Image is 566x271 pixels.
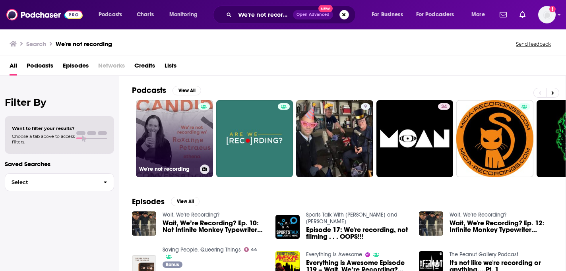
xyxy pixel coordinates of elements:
[251,248,257,252] span: 44
[132,85,201,95] a: PodcastsView All
[549,6,556,12] svg: Add a profile image
[5,160,114,168] p: Saved Searches
[5,173,114,191] button: Select
[132,197,200,207] a: EpisodesView All
[173,86,201,95] button: View All
[416,9,454,20] span: For Podcasters
[538,6,556,23] img: User Profile
[438,103,450,110] a: 34
[163,246,241,253] a: Saving People, Queering Things
[169,9,198,20] span: Monitoring
[12,134,75,145] span: Choose a tab above to access filters.
[132,211,156,236] img: Wait, We’re Recording? Ep. 10: Not Infinite Monkey Typewriter Theory
[137,9,154,20] span: Charts
[419,211,443,236] img: Wait, We're Recording? Ep. 12: Infinite Monkey Typewriter Theory (Feat. Spencer G.)
[306,226,409,240] a: Episode 17: We're recording, not filming . . . OOPS!!!
[514,41,553,47] button: Send feedback
[165,59,176,75] a: Lists
[516,8,529,21] a: Show notifications dropdown
[441,103,447,111] span: 34
[10,59,17,75] a: All
[296,100,373,177] a: 9
[27,59,53,75] a: Podcasts
[5,97,114,108] h2: Filter By
[466,8,495,21] button: open menu
[364,103,367,111] span: 9
[98,59,125,75] span: Networks
[26,40,46,48] h3: Search
[361,103,370,110] a: 9
[166,262,179,267] span: Bonus
[235,8,293,21] input: Search podcasts, credits, & more...
[132,197,165,207] h2: Episodes
[12,126,75,131] span: Want to filter your results?
[450,220,553,233] a: Wait, We're Recording? Ep. 12: Infinite Monkey Typewriter Theory (Feat. Spencer G.)
[134,59,155,75] a: Credits
[171,197,200,206] button: View All
[163,220,266,233] a: Wait, We’re Recording? Ep. 10: Not Infinite Monkey Typewriter Theory
[163,211,219,218] a: Wait, We’re Recording?
[6,7,83,22] img: Podchaser - Follow, Share and Rate Podcasts
[450,211,506,218] a: Wait, We’re Recording?
[306,211,397,225] a: Sports Talk With Jeff and Mike
[376,100,454,177] a: 34
[372,9,403,20] span: For Business
[164,8,208,21] button: open menu
[450,220,553,233] span: Wait, We're Recording? Ep. 12: Infinite Monkey Typewriter Theory (Feat. [PERSON_NAME])
[56,40,112,48] h3: We're not recording
[221,6,363,24] div: Search podcasts, credits, & more...
[132,85,166,95] h2: Podcasts
[244,247,258,252] a: 44
[496,8,510,21] a: Show notifications dropdown
[136,100,213,177] a: We're not recording
[63,59,89,75] a: Episodes
[132,8,159,21] a: Charts
[538,6,556,23] button: Show profile menu
[366,8,413,21] button: open menu
[297,13,330,17] span: Open Advanced
[471,9,485,20] span: More
[93,8,132,21] button: open menu
[275,215,300,239] img: Episode 17: We're recording, not filming . . . OOPS!!!
[318,5,333,12] span: New
[293,10,333,19] button: Open AdvancedNew
[450,251,518,258] a: The Peanut Gallery Podcast
[411,8,466,21] button: open menu
[5,180,97,185] span: Select
[306,251,362,258] a: Everything is Awesome
[99,9,122,20] span: Podcasts
[139,166,197,172] h3: We're not recording
[538,6,556,23] span: Logged in as sheridanhoover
